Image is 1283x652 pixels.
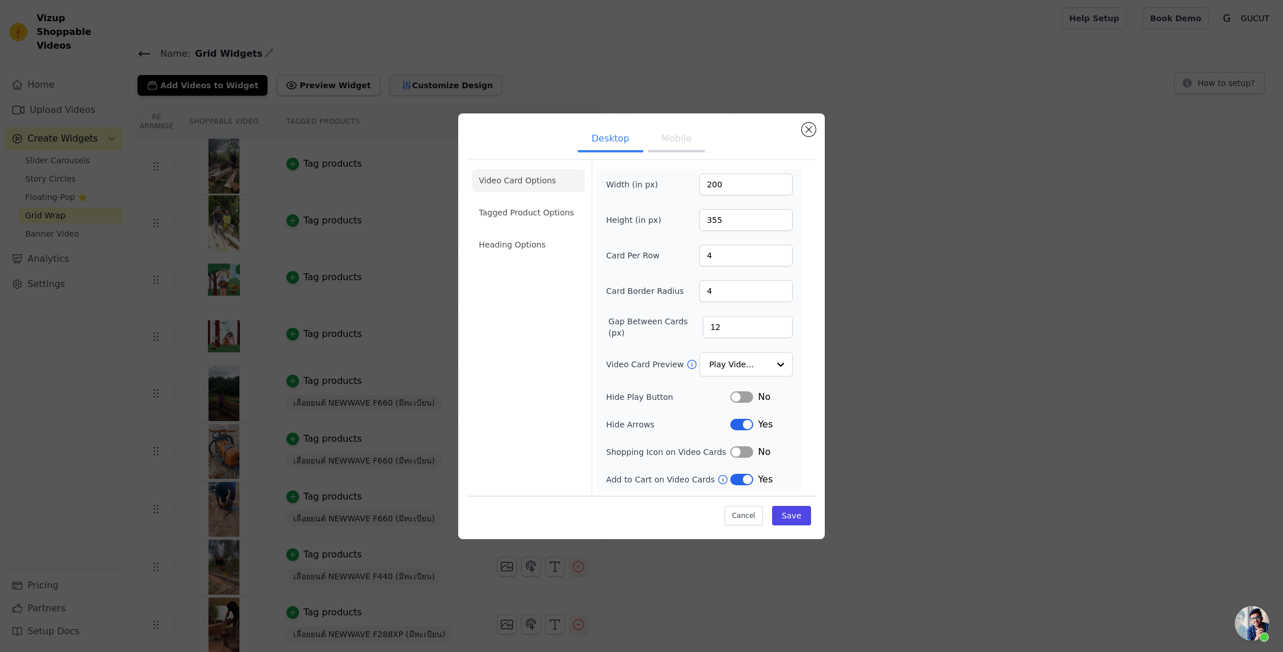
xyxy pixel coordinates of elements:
label: Width (in px) [606,179,668,190]
div: Domain: [DOMAIN_NAME] [30,30,126,39]
label: Hide Arrows [606,419,730,430]
button: Mobile [648,127,705,152]
label: Hide Play Button [606,391,730,403]
li: Tagged Product Options [472,201,585,224]
label: Card Per Row [606,250,668,261]
li: Video Card Options [472,169,585,192]
div: คำแนะนำเมื่อวางเมาส์เหนือปุ่มเปิด [1235,606,1269,641]
span: No [758,390,770,404]
button: Close modal [802,123,816,136]
label: Card Border Radius [606,285,684,297]
img: logo_orange.svg [18,18,27,28]
li: Heading Options [472,233,585,256]
span: Yes [758,418,773,431]
img: tab_keywords_by_traffic_grey.svg [116,66,125,76]
span: No [758,445,770,459]
img: website_grey.svg [18,30,27,39]
label: Height (in px) [606,214,668,226]
label: Gap Between Cards (px) [608,316,703,339]
button: Desktop [578,127,643,152]
button: Save [772,506,811,525]
div: Keywords by Traffic [128,68,189,75]
button: Cancel [725,506,763,525]
img: tab_domain_overview_orange.svg [33,66,42,76]
div: v 4.0.25 [32,18,56,28]
label: Video Card Preview [606,359,686,370]
label: Shopping Icon on Video Cards [606,446,730,458]
span: Yes [758,473,773,486]
label: Add to Cart on Video Cards [606,474,717,485]
div: Domain Overview [46,68,103,75]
